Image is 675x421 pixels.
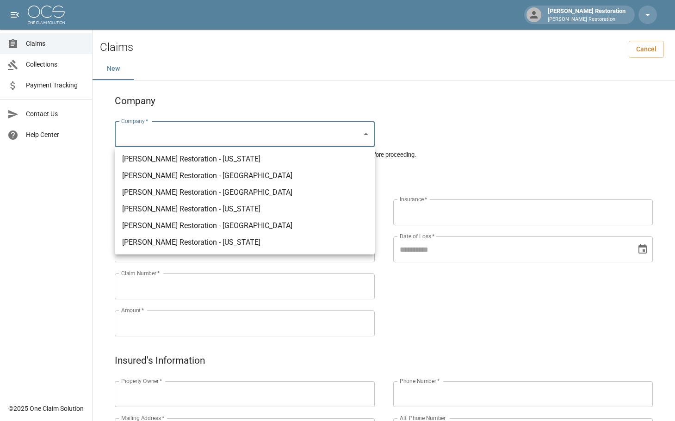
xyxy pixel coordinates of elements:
li: [PERSON_NAME] Restoration - [US_STATE] [115,201,375,217]
li: [PERSON_NAME] Restoration - [US_STATE] [115,151,375,167]
li: [PERSON_NAME] Restoration - [GEOGRAPHIC_DATA] [115,167,375,184]
li: [PERSON_NAME] Restoration - [US_STATE] [115,234,375,251]
li: [PERSON_NAME] Restoration - [GEOGRAPHIC_DATA] [115,217,375,234]
li: [PERSON_NAME] Restoration - [GEOGRAPHIC_DATA] [115,184,375,201]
